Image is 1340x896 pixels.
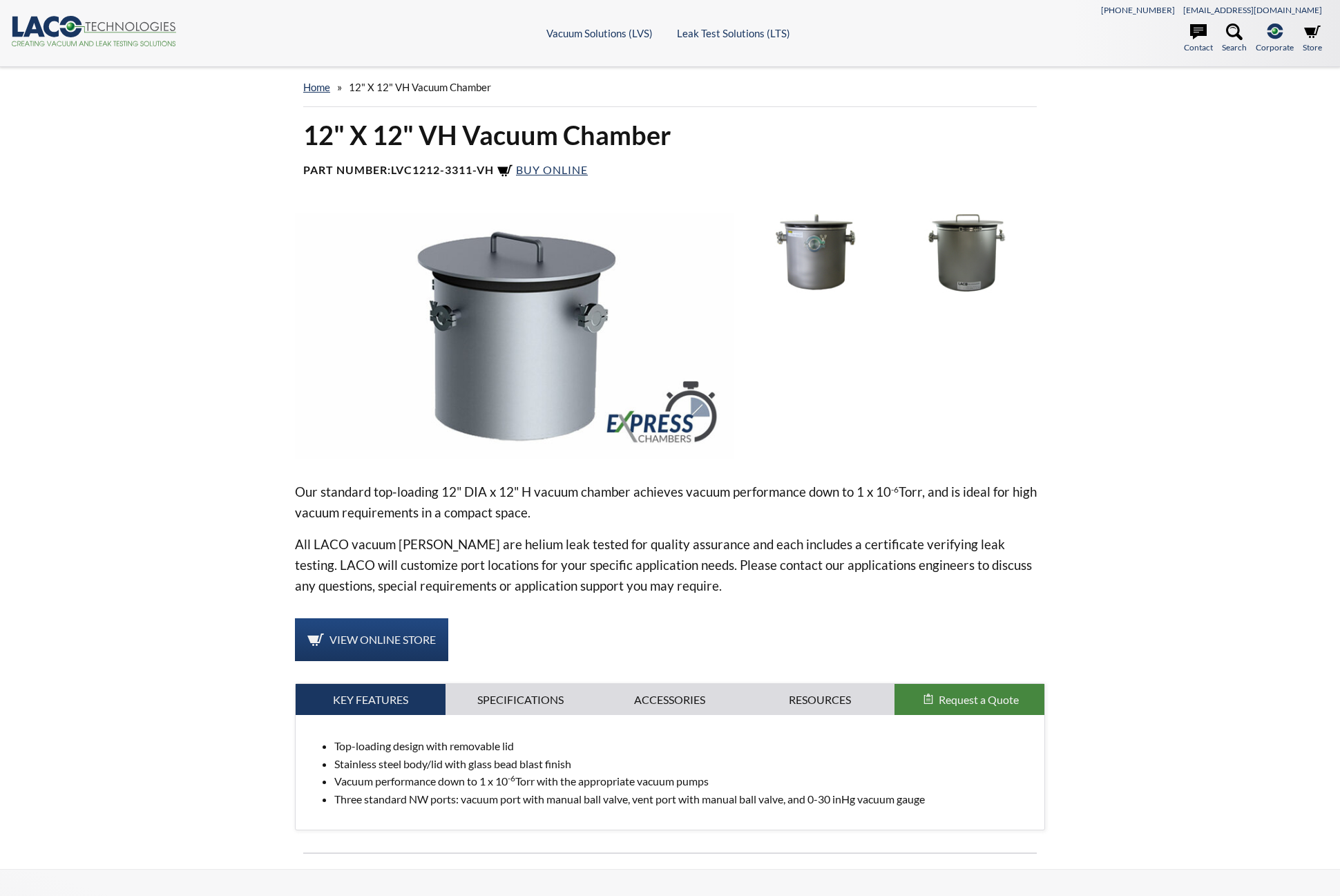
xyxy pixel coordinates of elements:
[508,773,515,783] sup: -6
[334,737,1033,755] li: Top-loading design with removable lid
[446,684,595,716] a: Specifications
[595,684,745,716] a: Accessories
[1222,23,1247,54] a: Search
[745,684,894,716] a: Resources
[334,755,1033,773] li: Stainless steel body/lid with glass bead blast finish
[295,618,448,661] a: View Online Store
[1303,23,1322,54] a: Store
[939,693,1019,706] span: Request a Quote
[1184,23,1213,54] a: Contact
[329,633,436,646] span: View Online Store
[295,213,734,459] img: LVC1212-3311-VH Express Chamber, angled view
[303,163,1037,180] h4: Part Number:
[745,213,888,293] img: LVC1212-3311-VH-1 Chamber, rear view
[391,163,494,176] b: LVC1212-3311-VH
[303,81,330,93] a: home
[295,534,1045,596] p: All LACO vacuum [PERSON_NAME] are helium leak tested for quality assurance and each includes a ce...
[303,68,1037,107] div: »
[1101,5,1175,15] a: [PHONE_NUMBER]
[334,790,1033,808] li: Three standard NW ports: vacuum port with manual ball valve, vent port with manual ball valve, an...
[546,27,653,39] a: Vacuum Solutions (LVS)
[497,163,588,176] a: Buy Online
[891,484,899,495] sup: -6
[1183,5,1322,15] a: [EMAIL_ADDRESS][DOMAIN_NAME]
[334,772,1033,790] li: Vacuum performance down to 1 x 10 Torr with the appropriate vacuum pumps
[895,213,1038,293] img: LVC1212-3311-VH-1 Chamber, front view
[516,163,588,176] span: Buy Online
[296,684,446,716] a: Key Features
[349,81,491,93] span: 12" X 12" VH Vacuum Chamber
[677,27,790,39] a: Leak Test Solutions (LTS)
[303,118,1037,152] h1: 12" X 12" VH Vacuum Chamber
[295,482,1045,523] p: Our standard top-loading 12" DIA x 12" H vacuum chamber achieves vacuum performance down to 1 x 1...
[1256,41,1294,54] span: Corporate
[894,684,1044,716] button: Request a Quote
